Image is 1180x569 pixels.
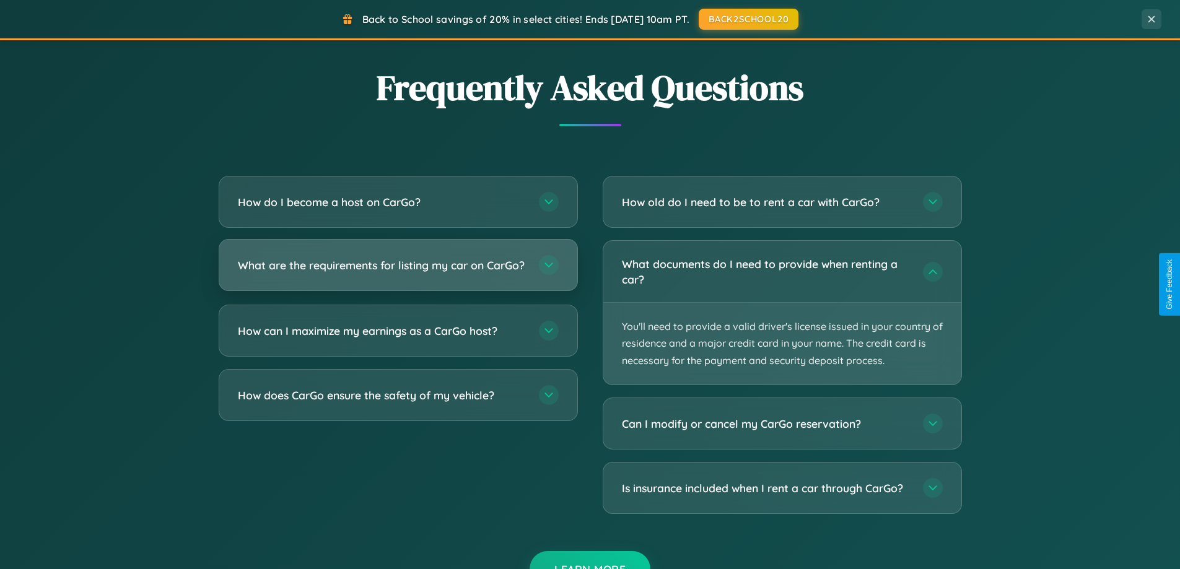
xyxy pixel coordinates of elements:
h2: Frequently Asked Questions [219,64,962,111]
h3: Is insurance included when I rent a car through CarGo? [622,480,911,496]
span: Back to School savings of 20% in select cities! Ends [DATE] 10am PT. [362,13,689,25]
h3: What documents do I need to provide when renting a car? [622,256,911,287]
h3: What are the requirements for listing my car on CarGo? [238,258,527,273]
h3: How does CarGo ensure the safety of my vehicle? [238,388,527,403]
div: Give Feedback [1165,259,1174,310]
h3: How do I become a host on CarGo? [238,194,527,210]
button: BACK2SCHOOL20 [699,9,798,30]
p: You'll need to provide a valid driver's license issued in your country of residence and a major c... [603,303,961,384]
h3: How can I maximize my earnings as a CarGo host? [238,323,527,339]
h3: How old do I need to be to rent a car with CarGo? [622,194,911,210]
h3: Can I modify or cancel my CarGo reservation? [622,416,911,432]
